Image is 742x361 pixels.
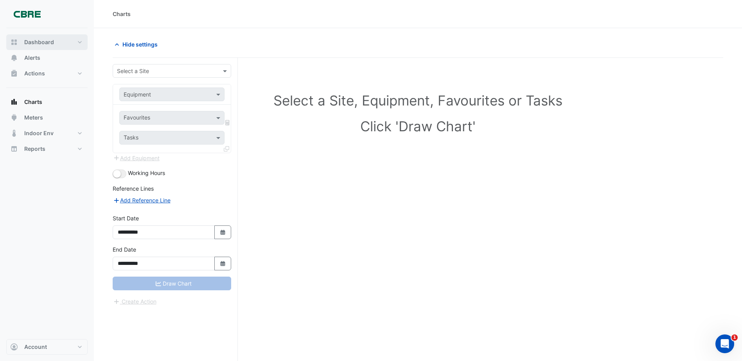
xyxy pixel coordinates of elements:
[731,334,738,341] span: 1
[113,10,131,18] div: Charts
[224,145,229,152] span: Clone Favourites and Tasks from this Equipment to other Equipment
[10,54,18,62] app-icon: Alerts
[219,229,226,236] fa-icon: Select Date
[224,119,231,126] span: Choose Function
[122,40,158,48] span: Hide settings
[10,38,18,46] app-icon: Dashboard
[6,141,88,157] button: Reports
[6,125,88,141] button: Indoor Env
[24,54,40,62] span: Alerts
[10,70,18,77] app-icon: Actions
[113,297,157,304] app-escalated-ticket-create-button: Please correct errors first
[10,145,18,153] app-icon: Reports
[10,129,18,137] app-icon: Indoor Env
[715,334,734,353] iframe: Intercom live chat
[130,92,706,109] h1: Select a Site, Equipment, Favourites or Tasks
[122,133,138,143] div: Tasks
[113,184,154,193] label: Reference Lines
[6,50,88,66] button: Alerts
[24,145,45,153] span: Reports
[10,114,18,122] app-icon: Meters
[24,343,47,351] span: Account
[6,34,88,50] button: Dashboard
[10,98,18,106] app-icon: Charts
[24,98,42,106] span: Charts
[9,6,45,22] img: Company Logo
[24,38,54,46] span: Dashboard
[130,118,706,134] h1: Click 'Draw Chart'
[6,94,88,110] button: Charts
[113,245,136,254] label: End Date
[113,196,171,205] button: Add Reference Line
[128,170,165,176] span: Working Hours
[113,214,139,222] label: Start Date
[219,260,226,267] fa-icon: Select Date
[24,70,45,77] span: Actions
[113,38,163,51] button: Hide settings
[24,129,54,137] span: Indoor Env
[6,66,88,81] button: Actions
[6,339,88,355] button: Account
[122,113,150,123] div: Favourites
[24,114,43,122] span: Meters
[6,110,88,125] button: Meters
